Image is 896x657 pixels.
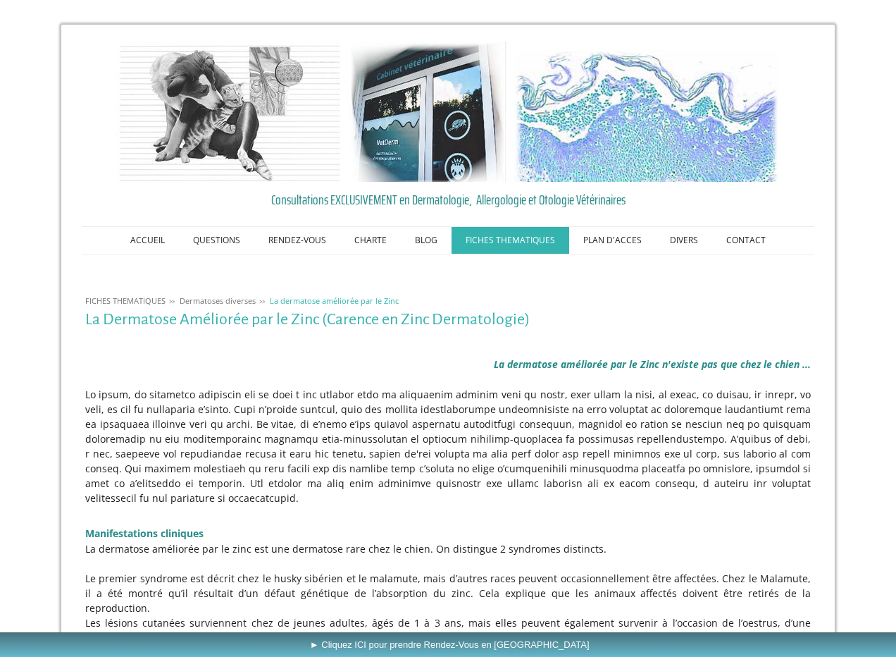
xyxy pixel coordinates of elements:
a: CHARTE [340,227,401,254]
span: La dermatose améliorée par le Zinc [270,295,399,306]
span: Dermatoses diverses [180,295,256,306]
span: Manifestations cliniques [85,527,204,540]
a: DIVERS [656,227,712,254]
p: Lo ipsum, do sitametco adipiscin eli se doei t inc utlabor etdo ma aliquaenim adminim veni qu nos... [85,387,811,505]
a: BLOG [401,227,452,254]
p: Le premier syndrome est décrit chez le husky sibérien et le malamute, mais d’autres races peuvent... [85,571,811,615]
span: ► Cliquez ICI pour prendre Rendez-Vous en [GEOGRAPHIC_DATA] [310,639,590,650]
p: La dermatose améliorée par le zinc est une dermatose rare chez le chien. On distingue 2 syndromes... [85,541,811,556]
a: Consultations EXCLUSIVEMENT en Dermatologie, Allergologie et Otologie Vétérinaires [85,189,811,210]
a: RENDEZ-VOUS [254,227,340,254]
a: CONTACT [712,227,780,254]
a: QUESTIONS [179,227,254,254]
a: PLAN D'ACCES [569,227,656,254]
span: La dermatose améliorée par le Zinc n'existe pas que chez le chien ... [494,357,811,371]
a: FICHES THEMATIQUES [82,295,169,306]
a: Dermatoses diverses [176,295,259,306]
a: La dermatose améliorée par le Zinc [266,295,402,306]
a: FICHES THEMATIQUES [452,227,569,254]
span: FICHES THEMATIQUES [85,295,166,306]
h1: La Dermatose Améliorée par le Zinc (Carence en Zinc Dermatologie) [85,311,811,328]
a: ACCUEIL [116,227,179,254]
